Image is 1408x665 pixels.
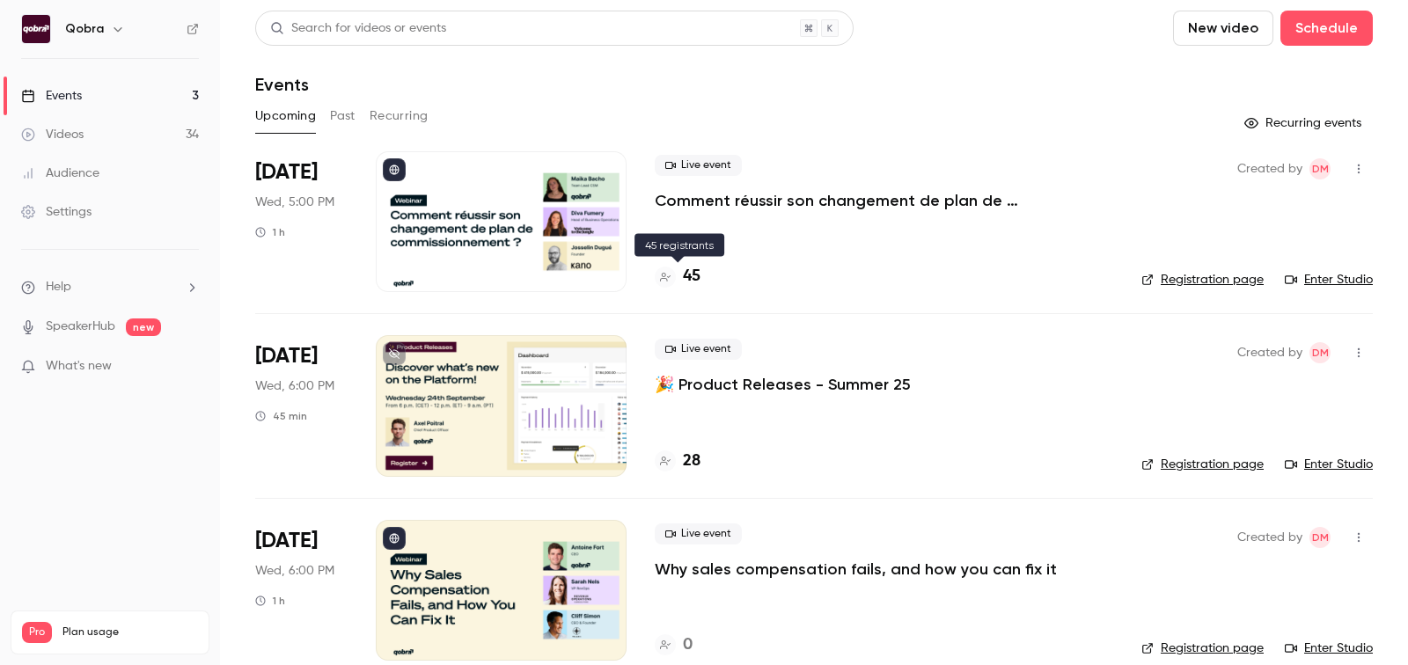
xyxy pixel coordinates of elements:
[255,225,285,239] div: 1 h
[1141,639,1264,657] a: Registration page
[1312,342,1329,363] span: DM
[1285,271,1373,289] a: Enter Studio
[255,409,307,423] div: 45 min
[255,594,285,608] div: 1 h
[255,520,348,661] div: Oct 8 Wed, 6:00 PM (Europe/Paris)
[178,359,199,375] iframe: Noticeable Trigger
[46,357,112,376] span: What's new
[255,377,334,395] span: Wed, 6:00 PM
[46,318,115,336] a: SpeakerHub
[22,15,50,43] img: Qobra
[255,194,334,211] span: Wed, 5:00 PM
[655,449,700,473] a: 28
[1173,11,1273,46] button: New video
[255,342,318,370] span: [DATE]
[370,102,429,130] button: Recurring
[1309,158,1331,179] span: Dylan Manceau
[1312,527,1329,548] span: DM
[65,20,104,38] h6: Qobra
[1237,527,1302,548] span: Created by
[1236,109,1373,137] button: Recurring events
[1237,342,1302,363] span: Created by
[1285,456,1373,473] a: Enter Studio
[655,559,1057,580] a: Why sales compensation fails, and how you can fix it
[46,278,71,296] span: Help
[655,190,1113,211] a: Comment réussir son changement de plan de commissionnement ?
[330,102,356,130] button: Past
[1280,11,1373,46] button: Schedule
[1141,456,1264,473] a: Registration page
[255,335,348,476] div: Sep 24 Wed, 6:00 PM (Europe/Paris)
[21,203,92,221] div: Settings
[1141,271,1264,289] a: Registration page
[255,527,318,555] span: [DATE]
[255,102,316,130] button: Upcoming
[255,562,334,580] span: Wed, 6:00 PM
[1237,158,1302,179] span: Created by
[21,87,82,105] div: Events
[270,19,446,38] div: Search for videos or events
[655,265,700,289] a: 45
[655,633,693,657] a: 0
[21,164,99,182] div: Audience
[683,265,700,289] h4: 45
[1309,527,1331,548] span: Dylan Manceau
[255,74,309,95] h1: Events
[1285,639,1373,657] a: Enter Studio
[655,339,742,360] span: Live event
[21,126,84,143] div: Videos
[126,318,161,336] span: new
[21,278,199,296] li: help-dropdown-opener
[655,155,742,176] span: Live event
[255,151,348,292] div: Sep 24 Wed, 5:00 PM (Europe/Paris)
[62,625,198,639] span: Plan usage
[22,622,52,643] span: Pro
[1309,342,1331,363] span: Dylan Manceau
[255,158,318,186] span: [DATE]
[683,449,700,473] h4: 28
[655,374,911,395] a: 🎉 Product Releases - Summer 25
[655,523,742,544] span: Live event
[683,633,693,657] h4: 0
[1312,158,1329,179] span: DM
